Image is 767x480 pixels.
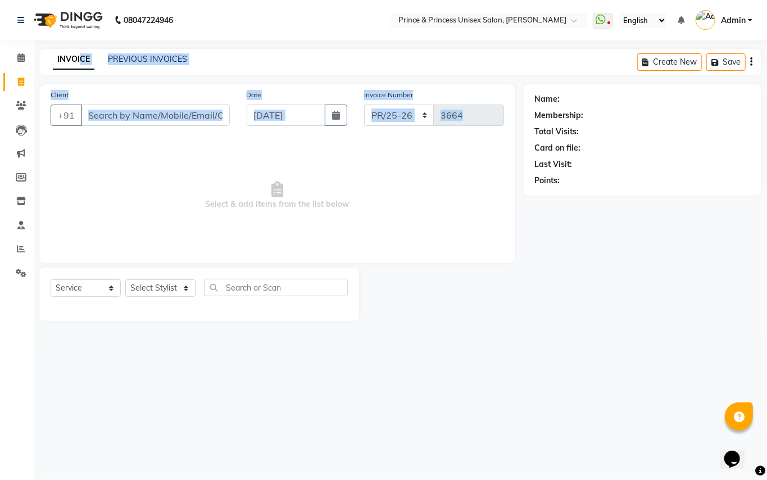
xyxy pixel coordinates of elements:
[696,10,715,30] img: Admin
[721,15,746,26] span: Admin
[535,126,579,138] div: Total Visits:
[247,90,262,100] label: Date
[535,142,581,154] div: Card on file:
[51,90,69,100] label: Client
[53,49,94,70] a: INVOICE
[51,105,82,126] button: +91
[108,54,187,64] a: PREVIOUS INVOICES
[535,159,573,170] div: Last Visit:
[81,105,230,126] input: Search by Name/Mobile/Email/Code
[204,279,348,296] input: Search or Scan
[720,435,756,469] iframe: chat widget
[535,93,560,105] div: Name:
[637,53,702,71] button: Create New
[29,4,106,36] img: logo
[51,139,504,252] span: Select & add items from the list below
[535,110,584,121] div: Membership:
[124,4,173,36] b: 08047224946
[706,53,746,71] button: Save
[535,175,560,187] div: Points:
[364,90,413,100] label: Invoice Number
